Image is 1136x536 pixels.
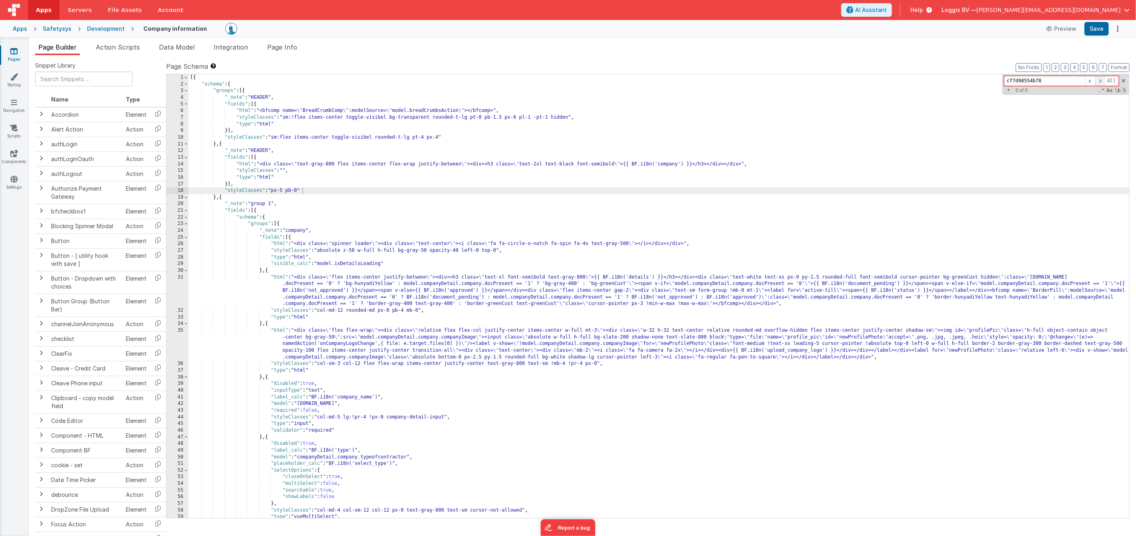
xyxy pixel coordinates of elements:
[267,43,297,51] span: Page Info
[123,122,150,137] td: Action
[123,458,150,472] td: Action
[123,151,150,166] td: Action
[1084,22,1109,36] button: Save
[1004,76,1086,86] input: Search for
[167,181,189,188] div: 17
[123,294,150,317] td: Element
[123,391,150,413] td: Action
[1016,63,1042,72] button: No Folds
[167,214,189,221] div: 22
[123,413,150,428] td: Element
[108,6,142,14] span: File Assets
[167,207,189,214] div: 21
[1114,87,1121,94] span: Whole Word Search
[1070,63,1078,72] button: 4
[48,233,123,248] td: Button
[167,487,189,494] div: 55
[167,327,189,361] div: 35
[13,25,27,33] div: Apps
[167,274,189,307] div: 31
[167,434,189,441] div: 47
[167,307,189,314] div: 32
[48,317,123,331] td: channelJoinAnonymous
[167,460,189,467] div: 51
[123,443,150,458] td: Element
[167,361,189,367] div: 36
[1005,87,1013,93] span: Toggel Replace mode
[1052,63,1059,72] button: 2
[167,94,189,101] div: 4
[214,43,248,51] span: Integration
[48,137,123,151] td: authLogin
[48,151,123,166] td: authLoginOauth
[123,428,150,443] td: Element
[123,271,150,294] td: Element
[167,314,189,321] div: 33
[48,502,123,517] td: DropZone File Upload
[123,331,150,346] td: Element
[1080,63,1088,72] button: 5
[167,427,189,434] div: 46
[167,500,189,507] div: 57
[167,234,189,241] div: 25
[48,472,123,487] td: Date Time Picker
[96,43,140,51] span: Action Scripts
[167,114,189,121] div: 7
[1013,88,1031,93] span: 0 of 0
[48,391,123,413] td: Clipboard - copy model field
[48,517,123,532] td: Focus Action
[226,23,237,34] img: 8680f2e33f8582c110850de3bcb7af0f
[48,428,123,443] td: Component - HTML
[167,381,189,387] div: 39
[123,487,150,502] td: Action
[1041,22,1081,35] button: Preview
[123,219,150,233] td: Action
[123,181,150,204] td: Element
[1043,63,1050,72] button: 1
[167,81,189,88] div: 2
[48,487,123,502] td: debounce
[143,26,207,32] h4: Company information
[541,519,596,536] iframe: Marker.io feedback button
[167,474,189,480] div: 53
[123,107,150,122] td: Element
[123,317,150,331] td: Action
[167,141,189,148] div: 11
[167,254,189,261] div: 28
[167,74,189,81] div: 1
[1061,63,1069,72] button: 3
[167,161,189,168] div: 14
[167,174,189,181] div: 16
[123,472,150,487] td: Element
[48,271,123,294] td: Button - Dropdown with choices
[48,361,123,376] td: Cleave - Credit Card
[48,107,123,122] td: Accordion
[167,147,189,154] div: 12
[1104,76,1119,86] span: Alt-Enter
[48,413,123,428] td: Code Editor
[48,443,123,458] td: Component BF
[48,331,123,346] td: checklist
[167,507,189,514] div: 58
[48,204,123,219] td: bfcheckbox1
[123,137,150,151] td: Action
[167,194,189,201] div: 19
[1106,87,1113,94] span: CaseSensitive Search
[167,134,189,141] div: 10
[48,166,123,181] td: authLogout
[167,394,189,401] div: 41
[167,154,189,161] div: 13
[1098,87,1105,94] span: RegExp Search
[48,458,123,472] td: cookie - set
[167,227,189,234] div: 24
[123,502,150,517] td: Element
[167,267,189,274] div: 30
[167,440,189,447] div: 48
[48,294,123,317] td: Button Group (Button Bar)
[68,6,91,14] span: Servers
[35,72,133,86] input: Search Snippets ...
[855,6,887,14] span: AI Assistant
[48,248,123,271] td: Button - [ utility hook with save ]
[167,467,189,474] div: 52
[167,367,189,374] div: 37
